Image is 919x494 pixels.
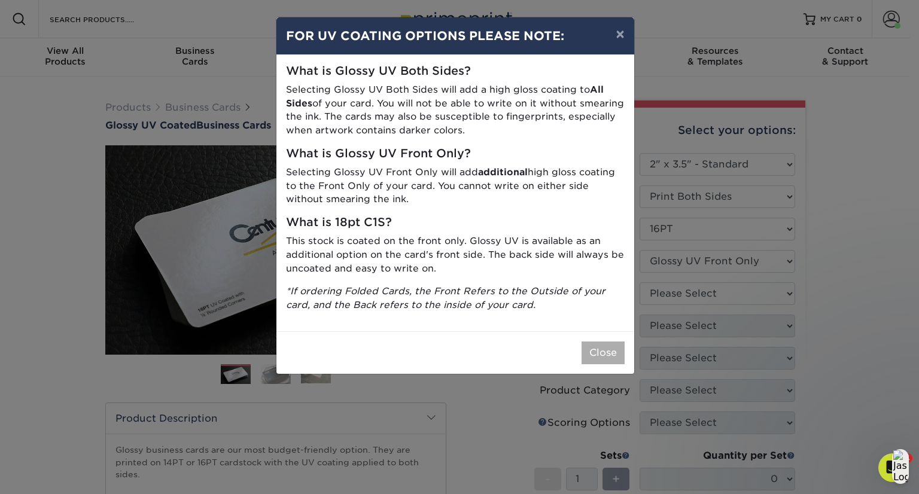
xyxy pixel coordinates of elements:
p: Selecting Glossy UV Both Sides will add a high gloss coating to of your card. You will not be abl... [286,83,625,138]
strong: All Sides [286,84,604,109]
h4: FOR UV COATING OPTIONS PLEASE NOTE: [286,27,625,45]
i: *If ordering Folded Cards, the Front Refers to the Outside of your card, and the Back refers to t... [286,285,605,310]
strong: additional [478,166,528,178]
iframe: Intercom live chat [878,453,907,482]
h5: What is Glossy UV Front Only? [286,147,625,161]
p: This stock is coated on the front only. Glossy UV is available as an additional option on the car... [286,234,625,275]
h5: What is Glossy UV Both Sides? [286,65,625,78]
button: × [606,17,634,51]
button: Close [582,341,625,364]
p: Selecting Glossy UV Front Only will add high gloss coating to the Front Only of your card. You ca... [286,166,625,206]
h5: What is 18pt C1S? [286,216,625,230]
